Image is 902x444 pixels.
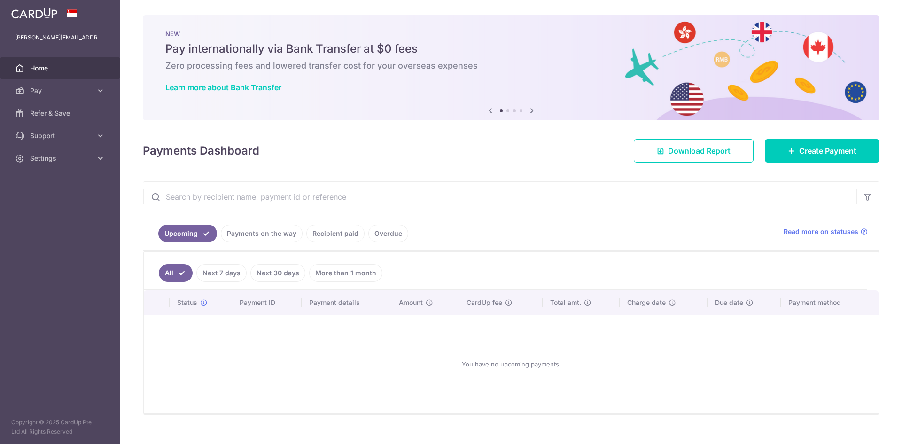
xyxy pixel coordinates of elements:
[784,227,858,236] span: Read more on statuses
[159,264,193,282] a: All
[250,264,305,282] a: Next 30 days
[30,63,92,73] span: Home
[467,298,502,307] span: CardUp fee
[30,154,92,163] span: Settings
[399,298,423,307] span: Amount
[177,298,197,307] span: Status
[30,109,92,118] span: Refer & Save
[143,142,259,159] h4: Payments Dashboard
[550,298,581,307] span: Total amt.
[165,60,857,71] h6: Zero processing fees and lowered transfer cost for your overseas expenses
[30,131,92,140] span: Support
[30,86,92,95] span: Pay
[302,290,392,315] th: Payment details
[11,8,57,19] img: CardUp
[715,298,743,307] span: Due date
[158,225,217,242] a: Upcoming
[232,290,302,315] th: Payment ID
[627,298,666,307] span: Charge date
[15,33,105,42] p: [PERSON_NAME][EMAIL_ADDRESS][PERSON_NAME][DOMAIN_NAME]
[668,145,731,156] span: Download Report
[165,83,281,92] a: Learn more about Bank Transfer
[165,30,857,38] p: NEW
[155,323,867,405] div: You have no upcoming payments.
[143,15,879,120] img: Bank transfer banner
[765,139,879,163] a: Create Payment
[306,225,365,242] a: Recipient paid
[143,182,856,212] input: Search by recipient name, payment id or reference
[221,225,303,242] a: Payments on the way
[799,145,856,156] span: Create Payment
[165,41,857,56] h5: Pay internationally via Bank Transfer at $0 fees
[368,225,408,242] a: Overdue
[784,227,868,236] a: Read more on statuses
[781,290,879,315] th: Payment method
[634,139,754,163] a: Download Report
[309,264,382,282] a: More than 1 month
[196,264,247,282] a: Next 7 days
